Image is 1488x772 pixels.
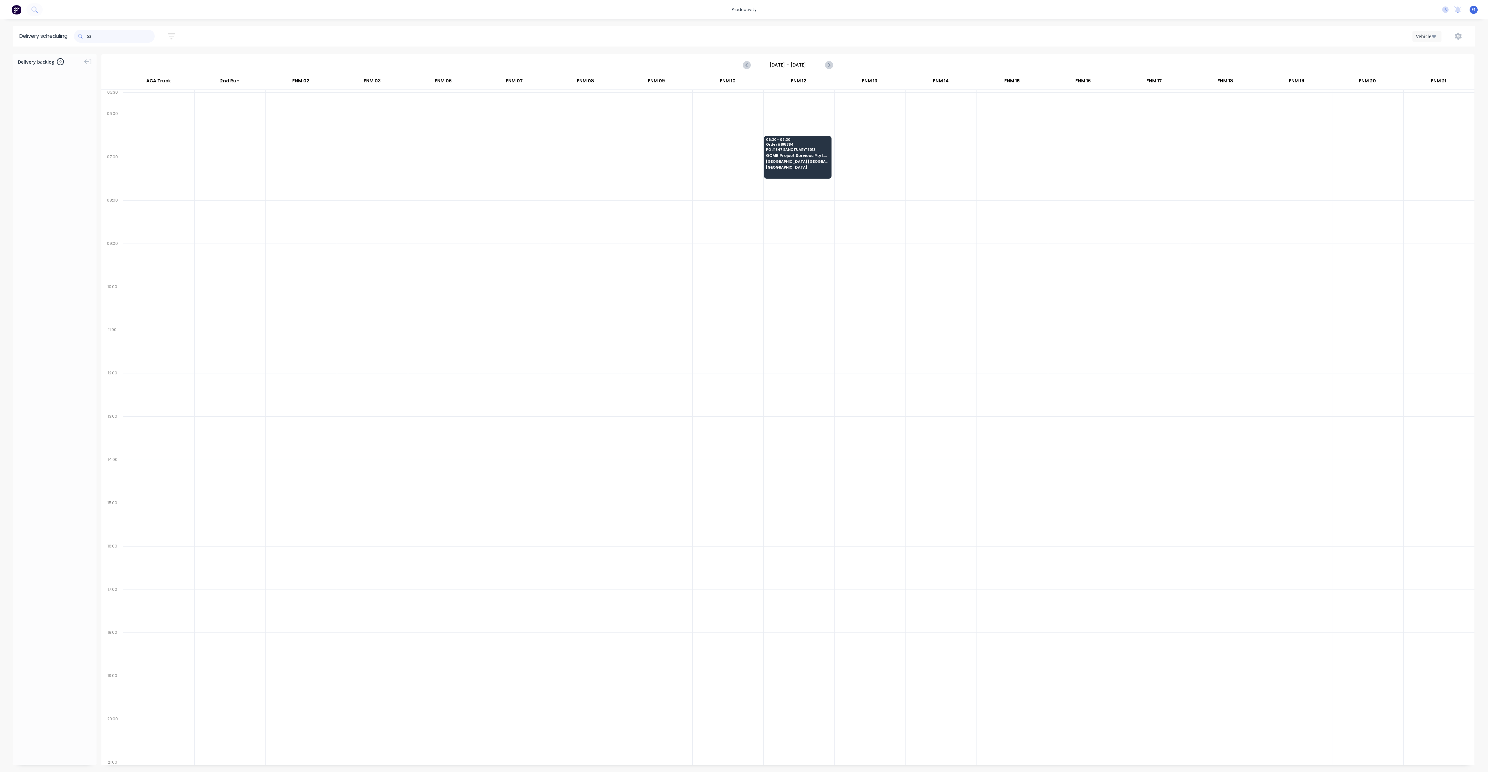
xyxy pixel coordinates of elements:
[408,75,479,89] div: FNM 06
[905,75,976,89] div: FNM 14
[763,75,834,89] div: FNM 12
[101,326,123,369] div: 11:00
[692,75,763,89] div: FNM 10
[479,75,550,89] div: FNM 07
[1261,75,1332,89] div: FNM 19
[1048,75,1118,89] div: FNM 16
[834,75,905,89] div: FNM 13
[101,672,123,715] div: 19:00
[101,89,123,110] div: 05:30
[1416,33,1435,40] div: Vehicle
[1190,75,1261,89] div: FNM 18
[766,160,829,163] span: [GEOGRAPHIC_DATA] [GEOGRAPHIC_DATA]
[1403,75,1474,89] div: FNM 21
[336,75,407,89] div: FNM 03
[621,75,692,89] div: FNM 09
[101,456,123,499] div: 14:00
[1472,7,1476,13] span: F1
[101,283,123,326] div: 10:00
[728,5,760,15] div: productivity
[101,196,123,240] div: 08:00
[550,75,621,89] div: FNM 08
[766,142,829,146] span: Order # 195384
[57,58,64,65] span: 0
[13,26,74,47] div: Delivery scheduling
[101,110,123,153] div: 06:00
[766,153,829,158] span: GCMR Project Services Pty Ltd
[766,148,829,151] span: PO # 347 SANCTUARY 15013
[101,629,123,672] div: 18:00
[101,715,123,758] div: 20:00
[1412,31,1441,42] button: Vehicle
[976,75,1047,89] div: FNM 15
[101,412,123,456] div: 13:00
[101,542,123,586] div: 16:00
[101,499,123,542] div: 15:00
[18,58,54,65] span: Delivery backlog
[766,165,829,169] span: [GEOGRAPHIC_DATA]
[12,5,21,15] img: Factory
[194,75,265,89] div: 2nd Run
[101,240,123,283] div: 09:00
[123,75,194,89] div: ACA Truck
[101,758,123,766] div: 21:00
[766,138,829,141] span: 06:30 - 07:30
[101,369,123,412] div: 12:00
[101,586,123,629] div: 17:00
[87,30,155,43] input: Search for orders
[101,153,123,196] div: 07:00
[1119,75,1190,89] div: FNM 17
[1332,75,1403,89] div: FNM 20
[265,75,336,89] div: FNM 02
